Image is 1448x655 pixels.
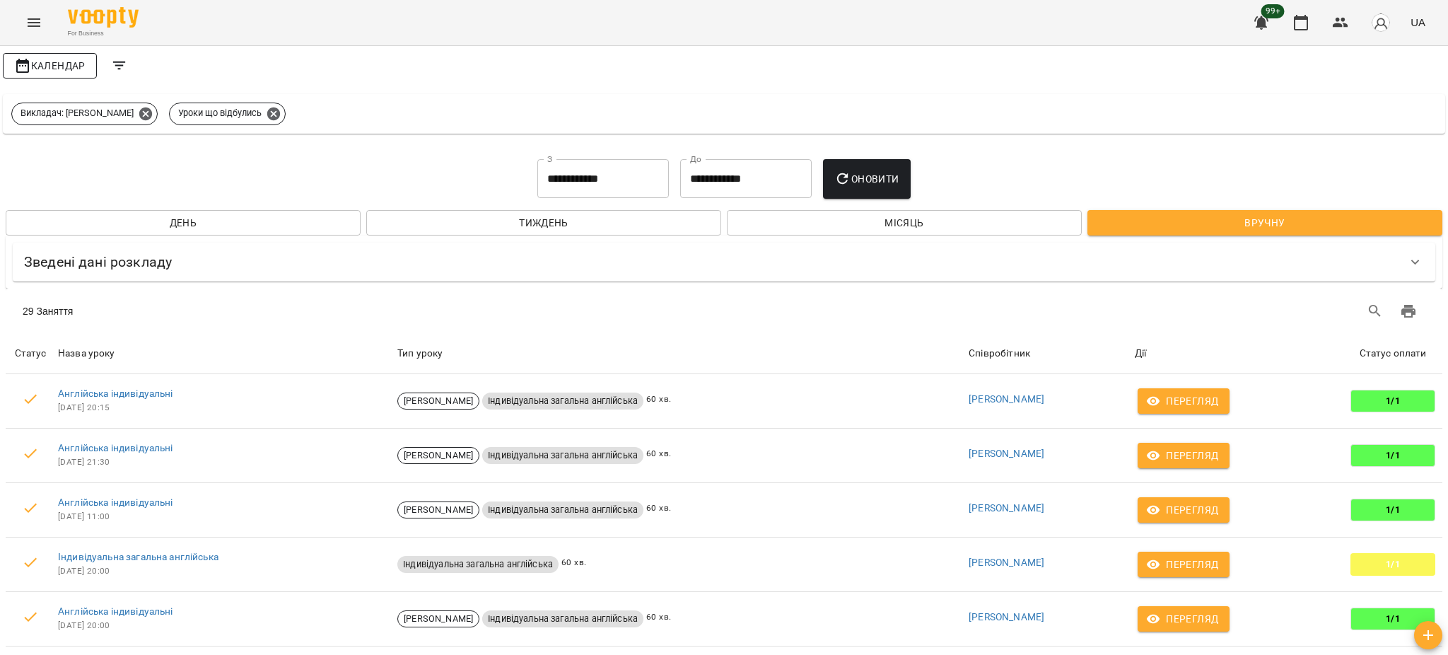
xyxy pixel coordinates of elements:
div: Дії [1135,345,1341,362]
span: [DATE] 11:00 [58,510,392,524]
span: Уроки що відбулись [170,107,270,120]
button: Перегляд [1138,388,1230,414]
button: Search [1358,294,1392,328]
span: Вручну [1099,214,1431,231]
span: [PERSON_NAME] [398,504,479,516]
button: Перегляд [1138,552,1230,577]
span: Індивідуальна загальна англійська [482,613,643,625]
button: Створити урок [1414,621,1442,649]
span: [DATE] 20:00 [58,619,392,633]
span: Перегляд [1149,610,1218,627]
span: Перегляд [1149,502,1218,518]
button: Перегляд [1138,606,1230,632]
div: 29 Заняття [23,304,716,318]
button: Оновити [823,159,910,199]
button: UA [1405,9,1431,35]
span: Тиждень [378,214,710,231]
span: 99+ [1261,4,1285,18]
button: Друк [1391,294,1425,328]
div: Тип уроку [397,345,963,362]
button: Filters [103,49,136,83]
button: День [6,210,361,236]
button: Календар [3,53,97,79]
span: Індивідуальна загальна англійська [482,504,643,516]
a: [PERSON_NAME] [969,393,1044,407]
span: [DATE] 21:30 [58,456,392,470]
span: 1/1 [1380,558,1405,571]
span: 60 хв. [646,502,671,518]
span: Оновити [834,170,899,187]
a: Англійська індивідуальні [58,442,173,453]
span: Місяць [738,214,1070,231]
img: Voopty Logo [68,7,139,28]
span: UA [1411,15,1425,30]
div: Статус оплати [1346,345,1440,362]
a: Англійська індивідуальні [58,497,173,508]
span: Перегляд [1149,393,1218,410]
span: [PERSON_NAME] [398,395,479,407]
div: Зведені дані розкладу [13,243,1435,282]
a: Індивідуальна загальна англійська [58,551,218,562]
a: [PERSON_NAME] [969,447,1044,461]
a: [PERSON_NAME] [969,610,1044,625]
span: Індивідуальна загальна англійська [482,449,643,462]
h6: Зведені дані розкладу [24,251,172,273]
a: Англійська індивідуальні [58,388,173,399]
span: Індивідуальна загальна англійська [397,558,559,571]
span: 1/1 [1380,449,1405,462]
a: Англійська індивідуальні [58,605,173,617]
span: 60 хв. [646,447,671,464]
img: avatar_s.png [1371,13,1391,33]
button: Menu [17,6,51,40]
span: Індивідуальна загальна англійська [482,395,643,407]
div: Співробітник [969,345,1129,362]
button: Тиждень [366,210,721,236]
div: Table Toolbar [6,289,1442,334]
span: Перегляд [1149,447,1218,464]
span: 1/1 [1380,395,1405,407]
a: [PERSON_NAME] [969,502,1044,516]
span: 60 хв. [561,556,586,573]
button: Вручну [1087,210,1442,236]
span: 1/1 [1380,504,1405,516]
div: Назва уроку [58,345,392,362]
span: День [17,214,349,231]
span: For Business [68,29,139,38]
span: Перегляд [1149,556,1218,573]
span: Календар [14,57,86,74]
span: [PERSON_NAME] [398,449,479,462]
span: 1/1 [1380,613,1405,625]
span: 60 хв. [646,393,671,410]
span: 60 хв. [646,610,671,627]
span: [DATE] 20:00 [58,564,392,579]
div: Викладач: [PERSON_NAME] [11,103,158,125]
button: Перегляд [1138,497,1230,523]
span: [DATE] 20:15 [58,401,392,415]
span: Викладач: [PERSON_NAME] [12,107,142,120]
div: Уроки що відбулись [169,103,286,125]
button: Перегляд [1138,443,1230,468]
div: Статус [6,345,54,362]
button: Місяць [727,210,1082,236]
span: [PERSON_NAME] [398,613,479,625]
a: [PERSON_NAME] [969,556,1044,570]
